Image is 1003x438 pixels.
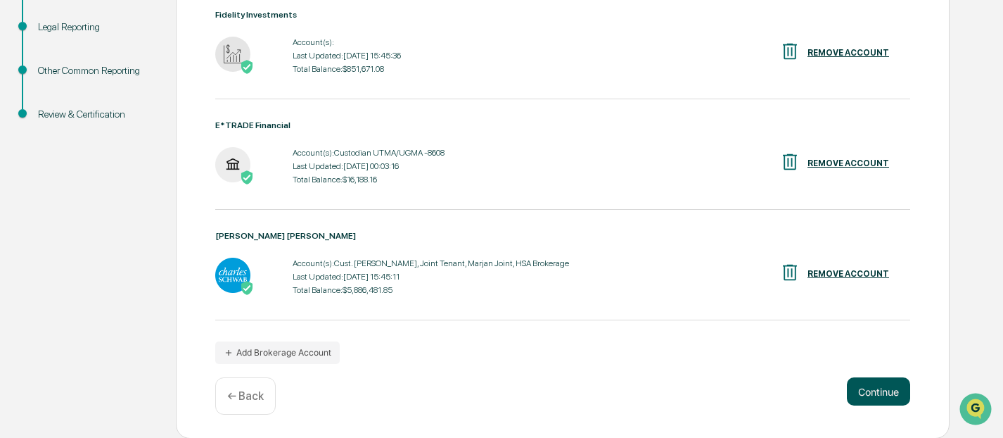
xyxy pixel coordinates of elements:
div: Total Balance: $16,188.16 [293,175,445,184]
div: REMOVE ACCOUNT [807,269,889,279]
span: Preclearance [28,177,91,192]
div: Last Updated: [DATE] 15:45:11 [293,272,569,282]
a: Powered byPylon [99,238,170,249]
button: Start new chat [239,112,256,129]
div: Review & Certification [38,107,153,122]
div: Total Balance: $851,671.08 [293,64,401,74]
a: 🔎Data Lookup [8,199,94,224]
button: Continue [847,377,910,406]
div: Last Updated: [DATE] 00:03:16 [293,161,445,171]
div: Total Balance: $5,886,481.85 [293,285,569,295]
img: Fidelity Investments - Active [215,37,250,72]
img: Charles Schwab - Active [215,258,250,293]
div: REMOVE ACCOUNT [807,158,889,168]
div: Start new chat [48,108,231,122]
div: Account(s): Cust. [PERSON_NAME], Joint Tenant, Marjan Joint, HSA Brokerage [293,258,569,268]
div: 🗄️ [102,179,113,190]
img: E*TRADE Financial - Active [215,147,250,182]
div: E*TRADE Financial [215,120,910,130]
div: [PERSON_NAME] [PERSON_NAME] [215,231,910,241]
div: 🖐️ [14,179,25,190]
span: Data Lookup [28,204,89,218]
div: Account(s): Custodian UTMA/UGMA -8608 [293,148,445,158]
img: REMOVE ACCOUNT [779,151,800,173]
img: REMOVE ACCOUNT [779,262,800,283]
img: Active [240,281,254,295]
div: 🔎 [14,206,25,217]
img: REMOVE ACCOUNT [779,41,800,62]
div: Last Updated: [DATE] 15:45:36 [293,51,401,61]
p: How can we help? [14,30,256,52]
div: Fidelity Investments [215,10,910,20]
div: REMOVE ACCOUNT [807,48,889,58]
span: Pylon [140,239,170,249]
img: Active [240,60,254,74]
a: 🗄️Attestations [96,172,180,197]
p: ← Back [227,389,264,403]
span: Attestations [116,177,174,192]
iframe: Open customer support [958,392,996,430]
div: Legal Reporting [38,20,153,35]
div: We're available if you need us! [48,122,178,133]
img: Active [240,170,254,184]
button: Add Brokerage Account [215,342,340,364]
img: 1746055101610-c473b297-6a78-478c-a979-82029cc54cd1 [14,108,39,133]
div: Account(s): [293,37,401,47]
div: Other Common Reporting [38,63,153,78]
a: 🖐️Preclearance [8,172,96,197]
